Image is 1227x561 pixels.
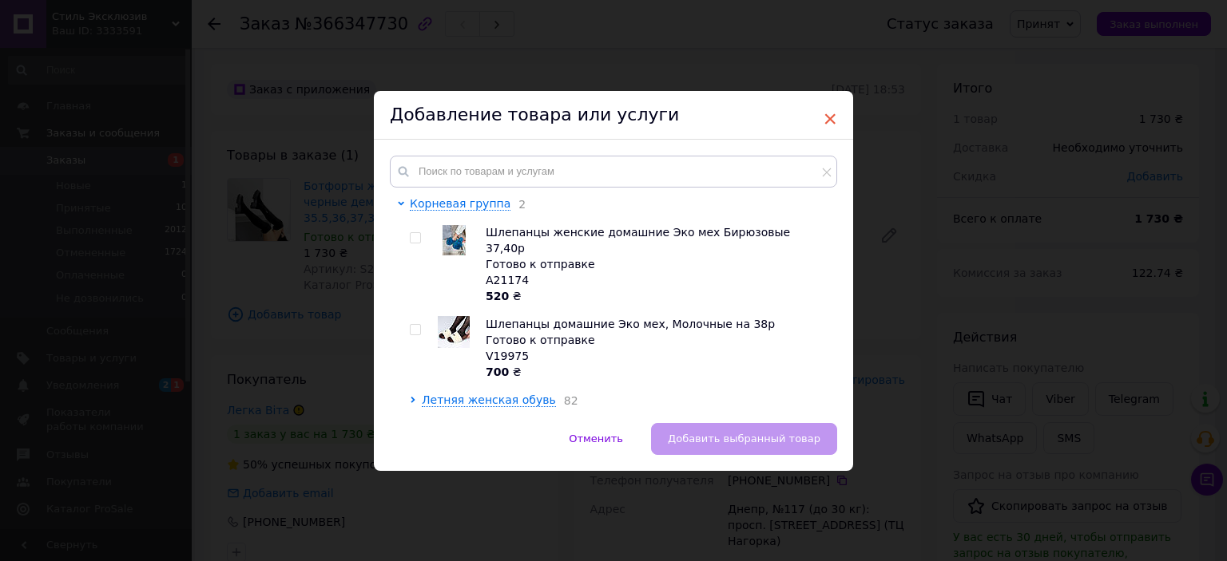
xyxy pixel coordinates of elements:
[410,197,510,210] span: Корневая группа
[552,423,640,455] button: Отменить
[390,156,837,188] input: Поиск по товарам и услугам
[486,332,828,348] div: Готово к отправке
[486,256,828,272] div: Готово к отправке
[438,316,470,348] img: Шлепанцы домашние Эко мех, Молочные на 38р
[823,105,837,132] span: ×
[556,394,578,407] span: 82
[569,433,623,444] span: Отменить
[486,290,509,302] b: 520
[486,274,529,286] span: A21174
[486,288,828,304] div: ₴
[486,350,529,362] span: V19975
[486,364,828,380] div: ₴
[486,318,775,330] span: Шлепанцы домашние Эко мех, Молочные на 38р
[510,198,526,211] span: 2
[486,365,509,378] b: 700
[443,225,466,255] img: Шлепанцы женские домашние Эко мех Бирюзовые 37,40р
[374,91,853,140] div: Добавление товара или услуги
[486,226,790,255] span: Шлепанцы женские домашние Эко мех Бирюзовые 37,40р
[422,393,556,406] span: Летняя женская обувь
